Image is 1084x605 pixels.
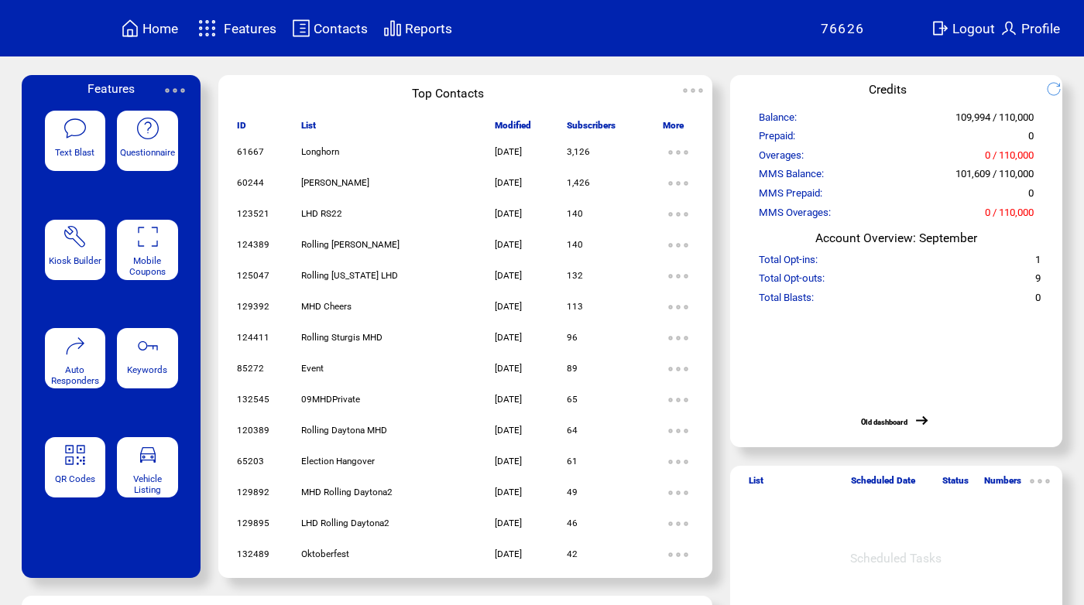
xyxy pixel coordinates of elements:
[663,137,694,168] img: ellypsis.svg
[63,116,87,141] img: text-blast.svg
[142,21,178,36] span: Home
[237,301,269,312] span: 129392
[1035,292,1041,309] span: 0
[759,254,818,272] span: Total Opt-ins:
[1000,19,1018,38] img: profile.svg
[567,332,578,343] span: 96
[237,270,269,281] span: 125047
[301,456,375,467] span: Election Hangover
[1024,466,1055,497] img: ellypsis.svg
[237,518,269,528] span: 129895
[117,111,177,207] a: Questionnaire
[821,21,865,36] span: 76626
[567,270,583,281] span: 132
[663,385,694,415] img: ellypsis.svg
[127,364,167,375] span: Keywords
[495,301,522,312] span: [DATE]
[135,116,160,141] img: questionnaire.svg
[984,475,1021,492] span: Numbers
[45,220,105,316] a: Kiosk Builder
[495,332,522,343] span: [DATE]
[955,168,1034,186] span: 101,609 / 110,000
[301,177,369,188] span: [PERSON_NAME]
[301,425,387,436] span: Rolling Daytona MHD
[237,487,269,497] span: 129892
[301,549,349,559] span: Oktoberfest
[663,292,694,323] img: ellypsis.svg
[63,333,87,358] img: auto-responders.svg
[495,363,522,374] span: [DATE]
[1021,21,1060,36] span: Profile
[759,168,824,186] span: MMS Balance:
[985,149,1034,167] span: 0 / 110,000
[45,437,105,534] a: QR Codes
[237,208,269,219] span: 123521
[1035,272,1041,290] span: 9
[495,239,522,250] span: [DATE]
[567,456,578,467] span: 61
[663,415,694,446] img: ellypsis.svg
[194,15,221,41] img: features.svg
[567,363,578,374] span: 89
[663,477,694,508] img: ellypsis.svg
[301,301,352,312] span: MHD Cheers
[985,207,1034,224] span: 0 / 110,000
[495,146,522,157] span: [DATE]
[850,551,942,566] span: Scheduled Tasks
[759,149,804,167] span: Overages:
[567,549,578,559] span: 42
[1046,81,1072,97] img: refresh.png
[87,81,135,96] span: Features
[815,231,977,245] span: Account Overview: September
[237,549,269,559] span: 132489
[301,363,324,374] span: Event
[237,177,264,188] span: 60244
[759,111,797,129] span: Balance:
[663,508,694,539] img: ellypsis.svg
[237,332,269,343] span: 124411
[405,21,452,36] span: Reports
[495,425,522,436] span: [DATE]
[237,363,264,374] span: 85272
[495,394,522,405] span: [DATE]
[1028,187,1034,205] span: 0
[133,473,162,495] span: Vehicle Listing
[663,230,694,261] img: ellypsis.svg
[495,177,522,188] span: [DATE]
[928,16,997,40] a: Logout
[237,425,269,436] span: 120389
[869,82,907,97] span: Credits
[118,16,180,40] a: Home
[160,75,190,106] img: ellypsis.svg
[292,19,310,38] img: contacts.svg
[129,255,166,277] span: Mobile Coupons
[567,208,583,219] span: 140
[567,239,583,250] span: 140
[759,207,831,224] span: MMS Overages:
[135,333,160,358] img: keywords.svg
[749,475,763,492] span: List
[237,120,246,137] span: ID
[495,208,522,219] span: [DATE]
[1028,130,1034,148] span: 0
[663,120,684,137] span: More
[117,437,177,534] a: Vehicle Listing
[851,475,915,492] span: Scheduled Date
[117,220,177,316] a: Mobile Coupons
[759,130,795,148] span: Prepaid:
[120,147,175,158] span: Questionnaire
[567,425,578,436] span: 64
[301,332,382,343] span: Rolling Sturgis MHD
[301,518,389,528] span: LHD Rolling Daytona2
[45,111,105,207] a: Text Blast
[301,394,360,405] span: 09MHDPrivate
[191,13,279,43] a: Features
[663,168,694,199] img: ellypsis.svg
[495,120,531,137] span: Modified
[63,443,87,467] img: qr.svg
[121,19,139,38] img: home.svg
[301,270,398,281] span: Rolling [US_STATE] LHD
[135,443,160,467] img: vehicle-listing.svg
[495,270,522,281] span: [DATE]
[314,21,368,36] span: Contacts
